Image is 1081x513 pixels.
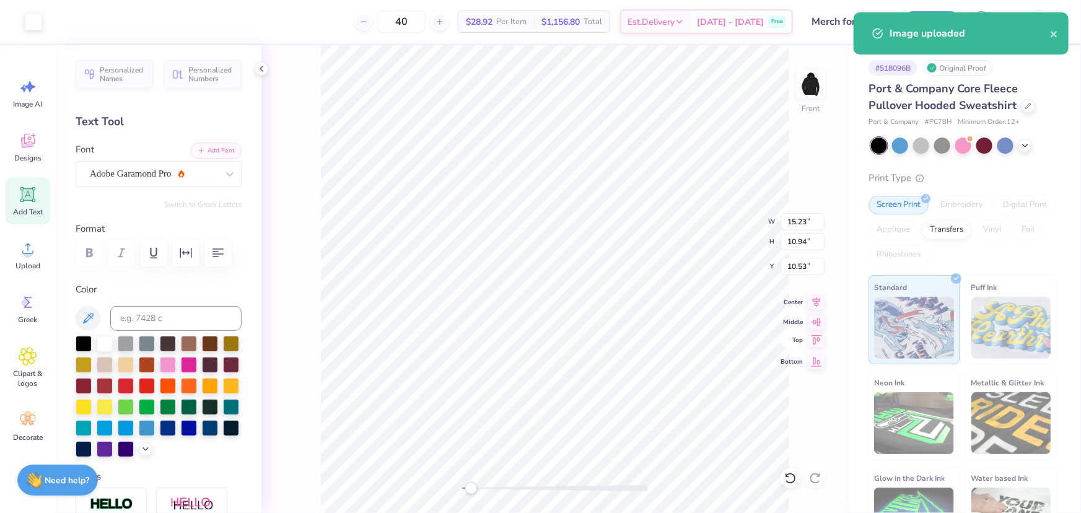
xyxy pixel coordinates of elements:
span: Greek [19,315,38,325]
span: Center [781,297,803,307]
span: Port & Company [869,117,919,128]
img: Kendra Jingco [1026,9,1051,34]
strong: Need help? [45,475,90,486]
button: Personalized Names [76,60,153,89]
span: Free [771,17,783,26]
img: Front [799,72,823,97]
div: Foil [1013,221,1043,239]
img: Shadow [170,497,214,512]
span: $1,156.80 [541,15,580,28]
span: Clipart & logos [7,369,48,388]
span: Decorate [13,432,43,442]
span: Upload [15,261,40,271]
span: Standard [874,281,907,294]
div: Vinyl [975,221,1010,239]
span: Add Text [13,207,43,217]
span: Top [781,335,803,345]
a: KJ [1008,9,1056,34]
button: close [1050,26,1059,41]
label: Font [76,142,94,157]
span: # PC78H [925,117,952,128]
span: Est. Delivery [628,15,675,28]
img: Neon Ink [874,392,954,454]
span: $28.92 [466,15,492,28]
input: – – [377,11,426,33]
input: Untitled Design [802,9,893,34]
label: Format [76,222,242,236]
div: Image uploaded [890,26,1050,41]
span: Bottom [781,357,803,367]
div: Original Proof [924,60,993,76]
span: Port & Company Core Fleece Pullover Hooded Sweatshirt [869,81,1018,113]
button: Switch to Greek Letters [164,199,242,209]
span: Personalized Numbers [188,66,234,83]
div: Front [802,103,820,114]
span: Image AI [14,99,43,109]
div: Screen Print [869,196,929,214]
img: Metallic & Glitter Ink [971,392,1051,454]
img: Puff Ink [971,297,1051,359]
input: e.g. 7428 c [110,306,242,331]
span: Per Item [496,15,527,28]
img: Stroke [90,498,133,512]
div: # 518096B [869,60,917,76]
div: Rhinestones [869,245,929,264]
div: Transfers [922,221,971,239]
span: Middle [781,317,803,327]
img: Standard [874,297,954,359]
button: Add Font [191,142,242,159]
button: Personalized Numbers [164,60,242,89]
span: Glow in the Dark Ink [874,471,945,484]
span: Minimum Order: 12 + [958,117,1020,128]
label: Color [76,283,242,297]
span: Personalized Names [100,66,146,83]
span: [DATE] - [DATE] [697,15,764,28]
div: Text Tool [76,113,242,130]
span: Puff Ink [971,281,997,294]
span: Designs [14,153,42,163]
div: Digital Print [995,196,1055,214]
span: Total [584,15,602,28]
div: Print Type [869,171,1056,185]
span: Metallic & Glitter Ink [971,376,1044,389]
div: Applique [869,221,918,239]
span: Water based Ink [971,471,1028,484]
span: Neon Ink [874,376,904,389]
div: Accessibility label [465,482,478,494]
div: Embroidery [932,196,991,214]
